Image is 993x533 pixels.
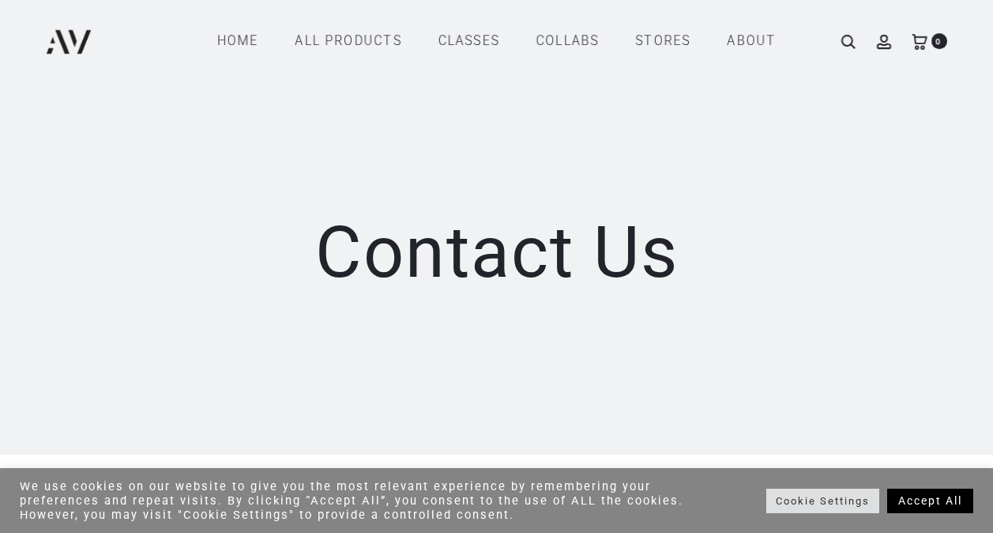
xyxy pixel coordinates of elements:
a: ABOUT [728,28,777,55]
a: STORES [636,28,691,55]
span: 0 [931,33,947,49]
a: All products [295,28,402,55]
a: COLLABS [536,28,600,55]
a: Accept All [887,489,973,513]
a: CLASSES [438,28,500,55]
a: 0 [912,33,927,48]
a: Cookie Settings [766,489,879,513]
a: Home [217,28,259,55]
div: We use cookies on our website to give you the most relevant experience by remembering your prefer... [20,479,687,522]
h1: Contact us [32,217,961,316]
